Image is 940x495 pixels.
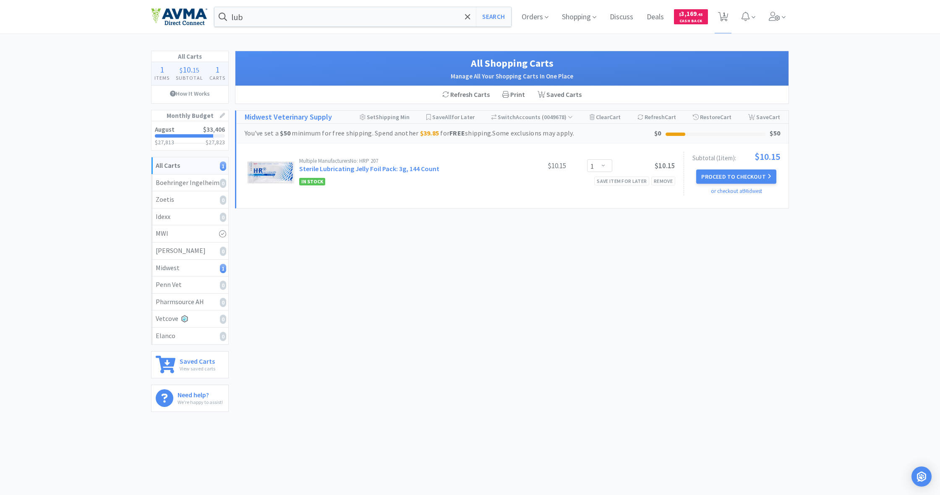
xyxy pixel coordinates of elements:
[203,125,225,133] span: $33,406
[432,113,475,121] span: Save for Later
[206,74,228,82] h4: Carts
[637,111,676,123] div: Refresh
[220,298,226,307] i: 0
[420,129,439,137] strong: $39.85
[245,158,297,187] img: ed6c65880ba34fa28933793f5758f6c3_144851.jpeg
[693,111,731,123] div: Restore
[206,139,225,145] h3: $
[151,276,228,294] a: Penn Vet0
[245,111,332,123] a: Midwest Veterinary Supply
[720,113,731,121] span: Cart
[180,66,183,74] span: $
[755,152,780,161] span: $10.15
[643,13,667,21] a: Deals
[151,8,207,26] img: e4e33dab9f054f5782a47901c742baa9_102.png
[193,66,199,74] span: 15
[220,264,226,273] i: 1
[180,365,215,373] p: View saved carts
[655,161,675,170] span: $10.15
[156,211,224,222] div: Idexx
[491,111,573,123] div: Accounts
[156,177,224,188] div: Boehringer Ingelheim
[436,86,496,104] div: Refresh Carts
[151,242,228,260] a: [PERSON_NAME]0
[679,19,703,24] span: Cash Back
[180,356,215,365] h6: Saved Carts
[151,208,228,226] a: Idexx0
[692,152,780,161] div: Subtotal ( 1 item ):
[156,161,180,169] strong: All Carts
[214,7,511,26] input: Search by item, sku, manufacturer, ingredient, size...
[496,86,531,104] div: Print
[151,175,228,192] a: Boehringer Ingelheim0
[697,12,703,17] span: . 45
[155,126,175,133] h2: August
[696,169,776,184] button: Proceed to Checkout
[245,128,654,139] div: You've set a minimum for free shipping. Spend another for shipping. Some exclusions may apply.
[299,158,503,164] div: Multiple Manufacturers No: HRP 207
[476,7,511,26] button: Search
[156,245,224,256] div: [PERSON_NAME]
[244,71,780,81] h2: Manage All Your Shopping Carts In One Place
[220,179,226,188] i: 0
[156,194,224,205] div: Zoetis
[209,138,225,146] span: 27,823
[151,225,228,242] a: MWI
[665,113,676,121] span: Cart
[540,113,573,121] span: ( 0049678 )
[156,263,224,274] div: Midwest
[220,213,226,222] i: 0
[531,86,588,104] a: Saved Carts
[173,65,206,74] div: .
[299,178,325,185] span: In Stock
[173,74,206,82] h4: Subtotal
[156,313,224,324] div: Vetcove
[654,128,661,139] div: $0
[445,113,452,121] span: All
[609,113,621,121] span: Cart
[160,64,164,75] span: 1
[679,10,703,18] span: 3,169
[151,121,228,150] a: August$33,406$27,813$27,823
[178,389,223,398] h6: Need help?
[151,51,228,62] h1: All Carts
[156,297,224,307] div: Pharmsource AH
[151,86,228,102] a: How It Works
[155,138,174,146] span: $27,813
[220,281,226,290] i: 0
[715,14,732,22] a: 1
[769,113,780,121] span: Cart
[151,351,229,378] a: Saved CartsView saved carts
[151,294,228,311] a: Pharmsource AH0
[594,177,649,185] div: Save item for later
[679,12,681,17] span: $
[220,332,226,341] i: 0
[651,177,675,185] div: Remove
[215,64,219,75] span: 1
[299,164,439,173] a: Sterile Lubricating Jelly Foil Pack: 3g, 144 Count
[156,228,224,239] div: MWI
[280,129,290,137] strong: $50
[360,111,410,123] div: Shipping Min
[151,110,228,121] h1: Monthly Budget
[590,111,621,123] div: Clear
[711,188,762,195] a: or checkout at Midwest
[449,129,465,137] strong: FREE
[183,64,191,75] span: 10
[156,279,224,290] div: Penn Vet
[220,195,226,205] i: 0
[178,398,223,406] p: We're happy to assist!
[367,113,376,121] span: Set
[220,247,226,256] i: 0
[498,113,516,121] span: Switch
[674,5,708,28] a: $3,169.45Cash Back
[151,310,228,328] a: Vetcove0
[244,55,780,71] h1: All Shopping Carts
[151,157,228,175] a: All Carts1
[911,466,932,487] div: Open Intercom Messenger
[151,191,228,208] a: Zoetis0
[151,328,228,344] a: Elanco0
[606,13,637,21] a: Discuss
[156,331,224,341] div: Elanco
